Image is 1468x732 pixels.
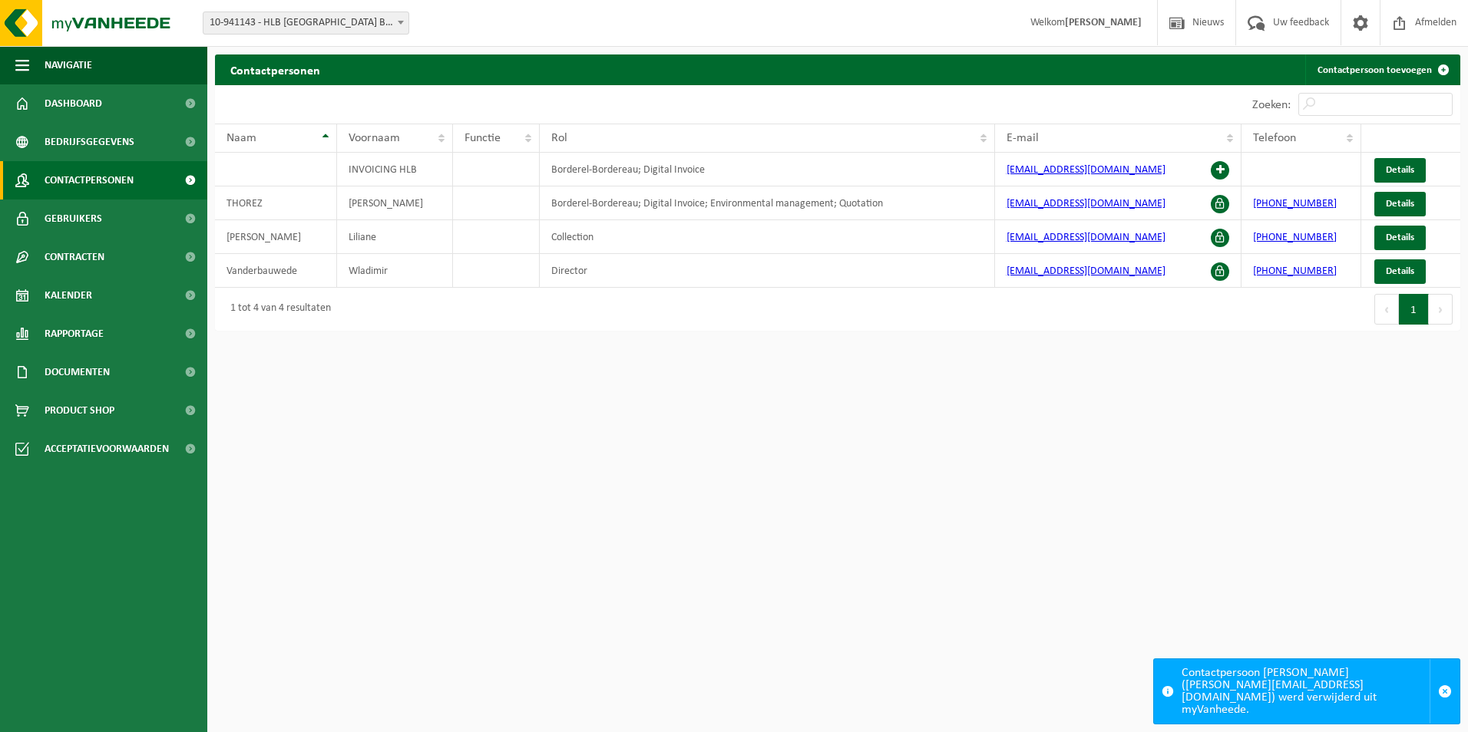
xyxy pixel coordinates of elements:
[215,220,337,254] td: [PERSON_NAME]
[226,132,256,144] span: Naam
[1374,192,1426,216] a: Details
[45,430,169,468] span: Acceptatievoorwaarden
[215,54,336,84] h2: Contactpersonen
[45,315,104,353] span: Rapportage
[1253,265,1337,277] a: [PHONE_NUMBER]
[45,123,134,161] span: Bedrijfsgegevens
[551,132,567,144] span: Rol
[1253,198,1337,209] a: [PHONE_NUMBER]
[1252,99,1291,111] label: Zoeken:
[1007,132,1039,144] span: E-mail
[1253,232,1337,243] a: [PHONE_NUMBER]
[203,12,409,35] span: 10-941143 - HLB BELGIUM BV - KORTRIJK
[1305,54,1459,85] a: Contactpersoon toevoegen
[45,161,134,199] span: Contactpersonen
[1007,198,1165,209] a: [EMAIL_ADDRESS][DOMAIN_NAME]
[337,254,453,288] td: Wladimir
[1253,132,1296,144] span: Telefoon
[540,186,994,220] td: Borderel-Bordereau; Digital Invoice; Environmental management; Quotation
[1007,232,1165,243] a: [EMAIL_ADDRESS][DOMAIN_NAME]
[1386,266,1414,276] span: Details
[1429,294,1453,325] button: Next
[45,391,114,430] span: Product Shop
[1374,226,1426,250] a: Details
[1374,294,1399,325] button: Previous
[1007,265,1165,277] a: [EMAIL_ADDRESS][DOMAIN_NAME]
[540,153,994,186] td: Borderel-Bordereau; Digital Invoice
[337,220,453,254] td: Liliane
[1386,232,1414,242] span: Details
[1399,294,1429,325] button: 1
[45,199,102,238] span: Gebruikers
[1386,165,1414,175] span: Details
[1065,17,1142,28] strong: [PERSON_NAME]
[1386,199,1414,209] span: Details
[203,12,408,34] span: 10-941143 - HLB BELGIUM BV - KORTRIJK
[337,186,453,220] td: [PERSON_NAME]
[215,254,337,288] td: Vanderbauwede
[1374,259,1426,284] a: Details
[337,153,453,186] td: INVOICING HLB
[223,295,331,323] div: 1 tot 4 van 4 resultaten
[1007,164,1165,176] a: [EMAIL_ADDRESS][DOMAIN_NAME]
[349,132,400,144] span: Voornaam
[45,238,104,276] span: Contracten
[45,84,102,123] span: Dashboard
[215,186,337,220] td: THOREZ
[540,254,994,288] td: Director
[45,46,92,84] span: Navigatie
[540,220,994,254] td: Collection
[45,276,92,315] span: Kalender
[1374,158,1426,183] a: Details
[1182,659,1430,724] div: Contactpersoon [PERSON_NAME] ([PERSON_NAME][EMAIL_ADDRESS][DOMAIN_NAME]) werd verwijderd uit myVa...
[465,132,501,144] span: Functie
[45,353,110,391] span: Documenten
